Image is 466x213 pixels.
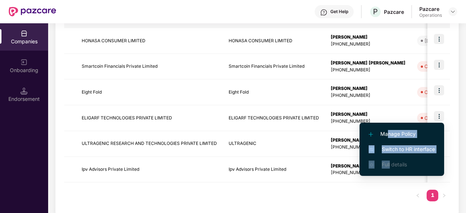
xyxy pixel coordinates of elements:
[20,30,28,37] img: svg+xml;base64,PHN2ZyBpZD0iQ29tcGFuaWVzIiB4bWxucz0iaHR0cDovL3d3dy53My5vcmcvMjAwMC9zdmciIHdpZHRoPS...
[331,118,405,125] div: [PHONE_NUMBER]
[434,111,444,121] img: icon
[412,190,424,201] button: left
[331,144,405,151] div: [PHONE_NUMBER]
[434,60,444,70] img: icon
[223,54,325,80] td: Smartcoin Financials Private Limited
[9,7,56,16] img: New Pazcare Logo
[223,28,325,54] td: HONASA CONSUMER LIMITED
[424,114,458,122] div: Overdue - 45d
[416,193,420,198] span: left
[382,161,407,167] span: Full details
[369,132,373,137] img: svg+xml;base64,PHN2ZyB4bWxucz0iaHR0cDovL3d3dy53My5vcmcvMjAwMC9zdmciIHdpZHRoPSIxMi4yMDEiIGhlaWdodD...
[331,137,405,144] div: [PERSON_NAME]
[424,63,458,70] div: Overdue - 51d
[223,79,325,105] td: Eight Fold
[331,41,405,48] div: [PHONE_NUMBER]
[320,9,327,16] img: svg+xml;base64,PHN2ZyBpZD0iSGVscC0zMngzMiIgeG1sbnM9Imh0dHA6Ly93d3cudzMub3JnLzIwMDAvc3ZnIiB3aWR0aD...
[223,131,325,157] td: ULTRAGENIC
[369,130,435,138] span: Manage Policy
[20,87,28,95] img: svg+xml;base64,PHN2ZyB3aWR0aD0iMTQuNSIgaGVpZ2h0PSIxNC41IiB2aWV3Qm94PSIwIDAgMTYgMTYiIGZpbGw9Im5vbm...
[76,157,223,183] td: Ipv Advisors Private Limited
[434,85,444,95] img: icon
[438,190,450,201] li: Next Page
[76,105,223,131] td: ELIGARF TECHNOLOGIES PRIVATE LIMITED
[369,162,374,168] img: svg+xml;base64,PHN2ZyB4bWxucz0iaHR0cDovL3d3dy53My5vcmcvMjAwMC9zdmciIHdpZHRoPSIxNi4zNjMiIGhlaWdodD...
[442,193,446,198] span: right
[331,169,405,176] div: [PHONE_NUMBER]
[331,85,405,92] div: [PERSON_NAME]
[20,59,28,66] img: svg+xml;base64,PHN2ZyB3aWR0aD0iMjAiIGhlaWdodD0iMjAiIHZpZXdCb3g9IjAgMCAyMCAyMCIgZmlsbD0ibm9uZSIgeG...
[331,163,405,170] div: [PERSON_NAME]
[223,105,325,131] td: ELIGARF TECHNOLOGIES PRIVATE LIMITED
[331,111,405,118] div: [PERSON_NAME]
[419,12,442,18] div: Operations
[424,37,440,44] div: [DATE]
[330,9,348,15] div: Get Help
[331,60,405,67] div: [PERSON_NAME] [PERSON_NAME]
[331,92,405,99] div: [PHONE_NUMBER]
[412,190,424,201] li: Previous Page
[424,88,458,96] div: Overdue - 15d
[373,7,378,16] span: P
[76,131,223,157] td: ULTRAGENIC RESEARCH AND TECHNOLOGIES PRIVATE LIMITED
[331,67,405,74] div: [PHONE_NUMBER]
[76,28,223,54] td: HONASA CONSUMER LIMITED
[384,8,404,15] div: Pazcare
[427,190,438,201] a: 1
[76,79,223,105] td: Eight Fold
[331,34,405,41] div: [PERSON_NAME]
[438,190,450,201] button: right
[369,147,374,153] img: svg+xml;base64,PHN2ZyB4bWxucz0iaHR0cDovL3d3dy53My5vcmcvMjAwMC9zdmciIHdpZHRoPSIxNiIgaGVpZ2h0PSIxNi...
[419,5,442,12] div: Pazcare
[76,54,223,80] td: Smartcoin Financials Private Limited
[369,145,435,153] span: Switch to HR interface
[223,157,325,183] td: Ipv Advisors Private Limited
[427,190,438,201] li: 1
[434,34,444,44] img: icon
[450,9,456,15] img: svg+xml;base64,PHN2ZyBpZD0iRHJvcGRvd24tMzJ4MzIiIHhtbG5zPSJodHRwOi8vd3d3LnczLm9yZy8yMDAwL3N2ZyIgd2...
